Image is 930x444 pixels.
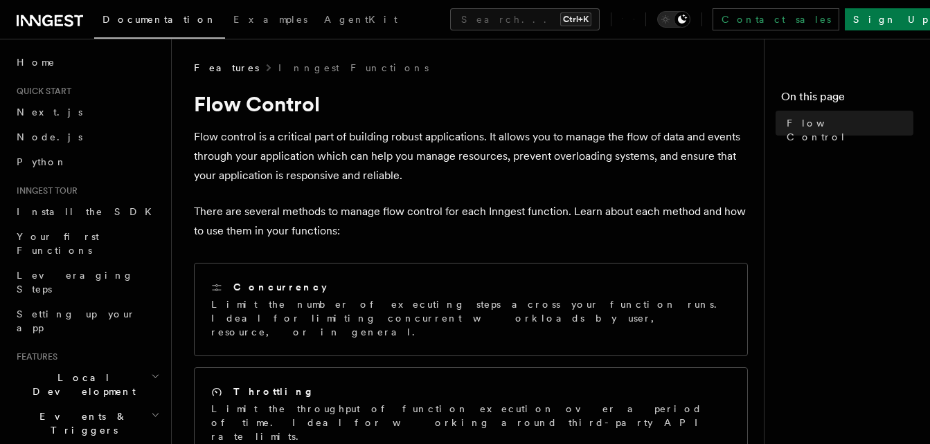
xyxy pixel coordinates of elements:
[17,107,82,118] span: Next.js
[17,131,82,142] span: Node.js
[17,308,136,333] span: Setting up your app
[713,8,839,30] a: Contact sales
[194,263,748,356] a: ConcurrencyLimit the number of executing steps across your function runs. Ideal for limiting conc...
[211,402,731,443] p: Limit the throughput of function execution over a period of time. Ideal for working around third-...
[11,50,163,75] a: Home
[11,124,163,149] a: Node.js
[94,4,225,39] a: Documentation
[316,4,406,37] a: AgentKit
[17,156,67,167] span: Python
[657,11,690,28] button: Toggle dark mode
[233,14,307,25] span: Examples
[233,385,314,398] h2: Throttling
[11,224,163,263] a: Your first Functions
[194,61,259,75] span: Features
[194,91,748,116] h1: Flow Control
[17,55,55,69] span: Home
[11,409,151,437] span: Events & Triggers
[278,61,429,75] a: Inngest Functions
[11,100,163,124] a: Next.js
[17,206,160,217] span: Install the SDK
[11,149,163,174] a: Python
[233,280,327,294] h2: Concurrency
[11,404,163,443] button: Events & Triggers
[17,231,99,256] span: Your first Functions
[787,116,913,144] span: Flow Control
[11,263,163,302] a: Leveraging Steps
[194,127,748,185] p: Flow control is a critical part of building robust applications. It allows you to manage the flow...
[11,86,71,97] span: Quick start
[781,89,913,111] h4: On this page
[194,202,748,241] p: There are several methods to manage flow control for each Inngest function. Learn about each meth...
[11,302,163,340] a: Setting up your app
[324,14,397,25] span: AgentKit
[11,351,57,362] span: Features
[781,111,913,149] a: Flow Control
[11,371,151,398] span: Local Development
[17,270,134,295] span: Leveraging Steps
[102,14,217,25] span: Documentation
[450,8,600,30] button: Search...Ctrl+K
[225,4,316,37] a: Examples
[11,365,163,404] button: Local Development
[11,185,78,196] span: Inngest tour
[11,199,163,224] a: Install the SDK
[211,297,731,339] p: Limit the number of executing steps across your function runs. Ideal for limiting concurrent work...
[560,12,591,26] kbd: Ctrl+K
